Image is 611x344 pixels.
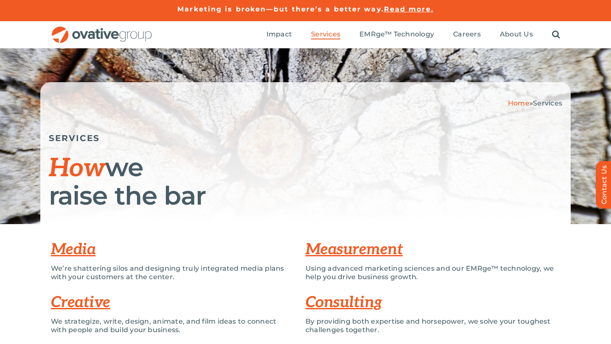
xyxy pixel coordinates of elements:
a: Impact [266,30,292,39]
a: Read more. [384,5,434,13]
a: Measurement [305,240,403,259]
span: How [49,153,105,184]
h1: we raise the bar [49,154,562,209]
a: OG_Full_horizontal_RGB [51,25,153,33]
a: Consulting [305,293,382,312]
p: By providing both expertise and horsepower, we solve your toughest challenges together. [305,317,560,334]
a: About Us [500,30,533,39]
a: Media [51,240,95,259]
p: Using advanced marketing sciences and our EMRge™ technology, we help you drive business growth. [305,264,560,281]
a: EMRge™ Technology [359,30,434,39]
a: Careers [453,30,481,39]
h5: SERVICES [49,133,562,143]
a: Services [311,30,340,39]
nav: Menu [266,21,560,48]
a: Search [552,30,560,39]
span: Services [533,99,562,107]
p: We strategize, write, design, animate, and film ideas to connect with people and build your busin... [51,317,293,334]
a: Marketing is broken—but there’s a better way. [177,5,384,13]
span: » [508,99,562,107]
a: Home [508,99,530,107]
a: Creative [51,293,110,312]
p: We’re shattering silos and designing truly integrated media plans with your customers at the center. [51,264,293,281]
